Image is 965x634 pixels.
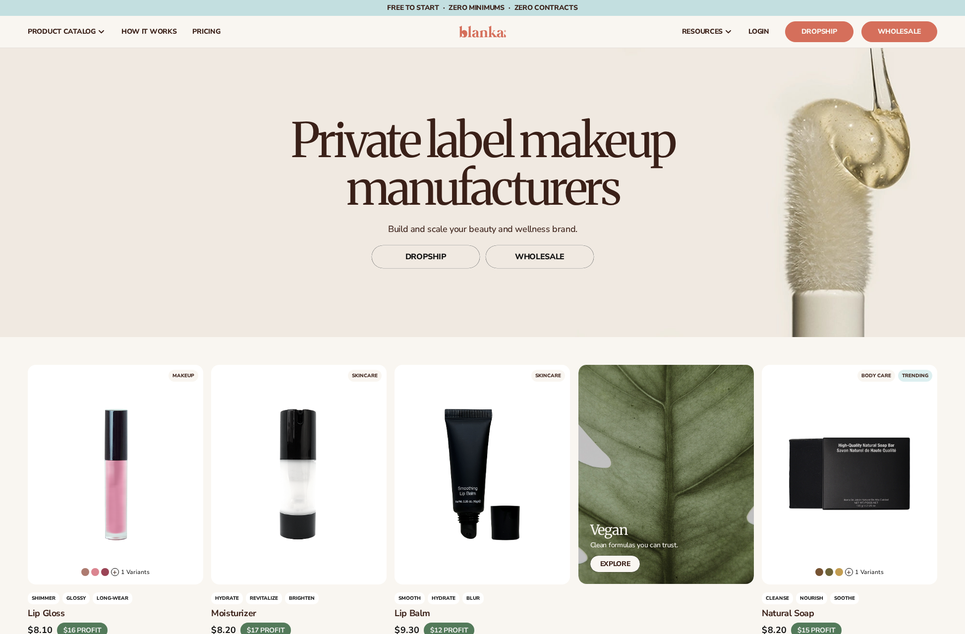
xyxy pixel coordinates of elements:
a: LOGIN [740,16,777,48]
a: WHOLESALE [485,245,594,269]
a: Dropship [785,21,853,42]
span: Free to start · ZERO minimums · ZERO contracts [387,3,577,12]
span: pricing [192,28,220,36]
h3: Lip Balm [395,608,570,619]
a: Wholesale [861,21,937,42]
span: NOURISH [796,592,827,604]
a: pricing [184,16,228,48]
span: LOGIN [748,28,769,36]
h2: Vegan [590,522,678,538]
img: logo [459,26,506,38]
a: DROPSHIP [371,245,480,269]
span: SMOOTH [395,592,425,604]
span: HYDRATE [211,592,243,604]
h3: Lip Gloss [28,608,203,619]
span: GLOSSY [62,592,90,604]
a: Explore [590,556,640,572]
span: Shimmer [28,592,59,604]
p: Build and scale your beauty and wellness brand. [262,224,703,235]
a: resources [674,16,740,48]
span: product catalog [28,28,96,36]
span: BLUR [462,592,484,604]
span: LONG-WEAR [93,592,132,604]
span: Cleanse [762,592,793,604]
a: product catalog [20,16,114,48]
a: How It Works [114,16,185,48]
span: SOOTHE [830,592,859,604]
span: How It Works [121,28,177,36]
h3: Moisturizer [211,608,387,619]
p: Clean formulas you can trust. [590,541,678,550]
h1: Private label makeup manufacturers [262,116,703,212]
span: BRIGHTEN [285,592,319,604]
span: resources [682,28,723,36]
span: REVITALIZE [246,592,282,604]
h3: Natural Soap [762,608,937,619]
span: HYDRATE [428,592,459,604]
